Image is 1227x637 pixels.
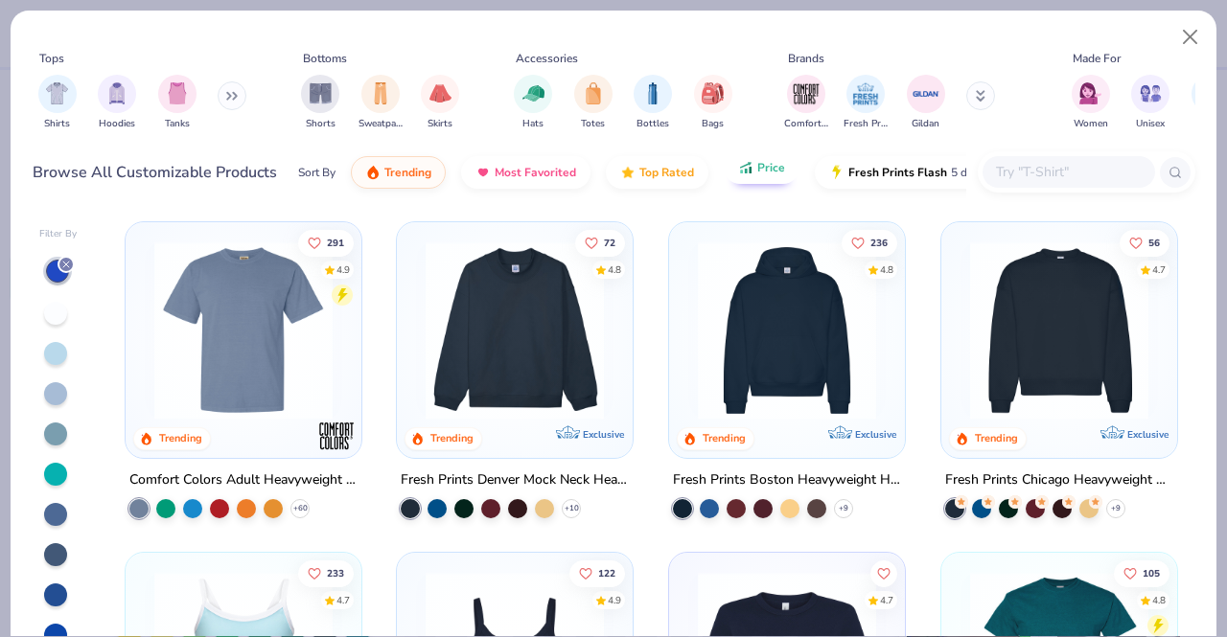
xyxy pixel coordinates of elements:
[495,165,576,180] span: Most Favorited
[907,75,945,131] button: filter button
[757,160,785,175] span: Price
[39,227,78,241] div: Filter By
[351,156,446,189] button: Trending
[516,50,578,67] div: Accessories
[1136,117,1165,131] span: Unisex
[642,82,663,104] img: Bottles Image
[620,165,636,180] img: TopRated.gif
[702,82,723,104] img: Bags Image
[605,238,616,247] span: 72
[583,82,604,104] img: Totes Image
[784,75,828,131] div: filter for Comfort Colors
[880,593,893,607] div: 4.7
[158,75,197,131] div: filter for Tanks
[336,262,350,277] div: 4.9
[1120,229,1169,256] button: Like
[1131,75,1169,131] div: filter for Unisex
[606,156,708,189] button: Top Rated
[1079,82,1101,104] img: Women Image
[301,75,339,131] div: filter for Shorts
[565,503,579,514] span: + 10
[429,82,451,104] img: Skirts Image
[639,165,694,180] span: Top Rated
[570,559,626,586] button: Like
[870,238,888,247] span: 236
[514,75,552,131] div: filter for Hats
[341,241,539,420] img: d7b8bf9a-be38-4304-afb7-1537702360f7
[694,75,732,131] button: filter button
[1172,19,1209,56] button: Close
[327,568,344,578] span: 233
[994,161,1142,183] input: Try "T-Shirt"
[165,117,190,131] span: Tanks
[1152,262,1166,277] div: 4.7
[1127,428,1169,441] span: Exclusive
[38,75,77,131] button: filter button
[912,117,939,131] span: Gildan
[583,428,624,441] span: Exclusive
[1074,117,1108,131] span: Women
[1114,559,1169,586] button: Like
[298,229,354,256] button: Like
[842,229,897,256] button: Like
[292,503,307,514] span: + 60
[609,262,622,277] div: 4.8
[907,75,945,131] div: filter for Gildan
[634,75,672,131] div: filter for Bottles
[46,82,68,104] img: Shirts Image
[576,229,626,256] button: Like
[365,165,381,180] img: trending.gif
[581,117,605,131] span: Totes
[961,241,1158,420] img: 6e2e8027-92d1-499c-9227-3a8f649c5fe7
[637,117,669,131] span: Bottles
[1111,503,1121,514] span: + 9
[39,50,64,67] div: Tops
[359,75,403,131] button: filter button
[38,75,77,131] div: filter for Shirts
[370,82,391,104] img: Sweatpants Image
[129,468,358,492] div: Comfort Colors Adult Heavyweight T-Shirt
[844,117,888,131] span: Fresh Prints
[855,428,896,441] span: Exclusive
[336,593,350,607] div: 4.7
[145,241,342,420] img: 39a9d8a6-a61a-495d-9a6e-c3915a378164
[421,75,459,131] button: filter button
[384,165,431,180] span: Trending
[1072,75,1110,131] button: filter button
[839,503,848,514] span: + 9
[844,75,888,131] button: filter button
[609,593,622,607] div: 4.9
[316,417,355,455] img: Comfort Colors logo
[106,82,127,104] img: Hoodies Image
[784,75,828,131] button: filter button
[880,262,893,277] div: 4.8
[1073,50,1121,67] div: Made For
[951,162,1022,184] span: 5 day delivery
[844,75,888,131] div: filter for Fresh Prints
[421,75,459,131] div: filter for Skirts
[359,75,403,131] div: filter for Sweatpants
[98,75,136,131] div: filter for Hoodies
[792,80,821,108] img: Comfort Colors Image
[912,80,940,108] img: Gildan Image
[848,165,947,180] span: Fresh Prints Flash
[870,559,897,586] button: Like
[99,117,135,131] span: Hoodies
[634,75,672,131] button: filter button
[702,117,724,131] span: Bags
[303,50,347,67] div: Bottoms
[428,117,452,131] span: Skirts
[298,164,336,181] div: Sort By
[1131,75,1169,131] button: filter button
[522,117,544,131] span: Hats
[1072,75,1110,131] div: filter for Women
[401,468,629,492] div: Fresh Prints Denver Mock Neck Heavyweight Sweatshirt
[522,82,544,104] img: Hats Image
[1143,568,1160,578] span: 105
[461,156,590,189] button: Most Favorited
[98,75,136,131] button: filter button
[599,568,616,578] span: 122
[1148,238,1160,247] span: 56
[514,75,552,131] button: filter button
[673,468,901,492] div: Fresh Prints Boston Heavyweight Hoodie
